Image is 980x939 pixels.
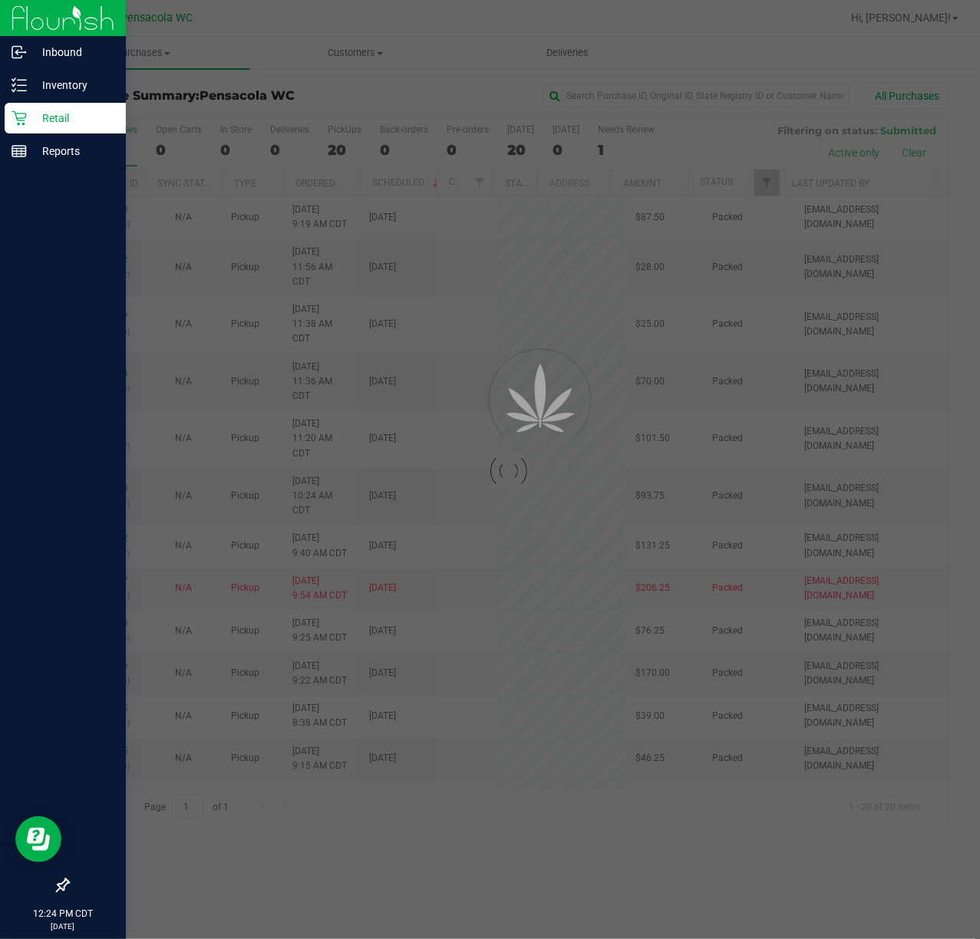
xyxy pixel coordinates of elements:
[12,110,27,126] inline-svg: Retail
[27,109,119,127] p: Retail
[27,43,119,61] p: Inbound
[12,77,27,93] inline-svg: Inventory
[7,921,119,932] p: [DATE]
[27,142,119,160] p: Reports
[15,816,61,862] iframe: Resource center
[12,143,27,159] inline-svg: Reports
[27,76,119,94] p: Inventory
[7,907,119,921] p: 12:24 PM CDT
[12,44,27,60] inline-svg: Inbound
